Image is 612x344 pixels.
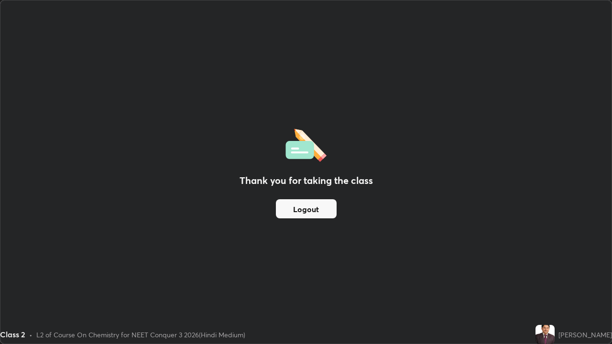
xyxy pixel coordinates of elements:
[285,126,327,162] img: offlineFeedback.1438e8b3.svg
[240,173,373,188] h2: Thank you for taking the class
[29,330,33,340] div: •
[276,199,337,218] button: Logout
[36,330,245,340] div: L2 of Course On Chemistry for NEET Conquer 3 2026(Hindi Medium)
[535,325,555,344] img: 682439f971974016be8beade0d312caf.jpg
[558,330,612,340] div: [PERSON_NAME]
